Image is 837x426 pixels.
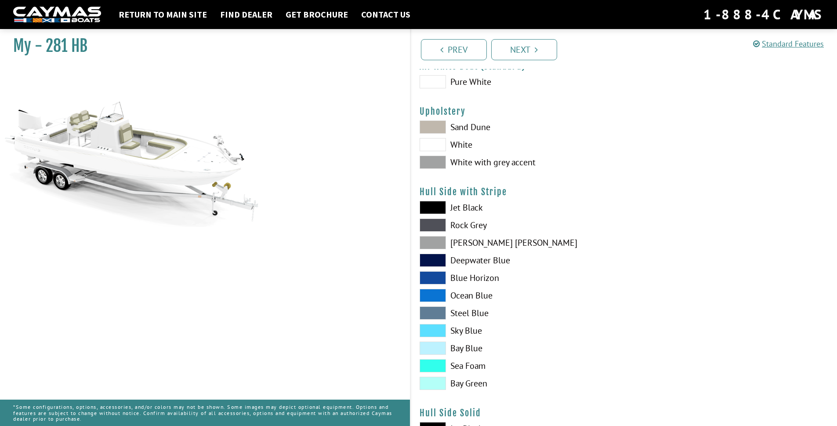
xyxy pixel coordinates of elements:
[281,9,352,20] a: Get Brochure
[357,9,415,20] a: Contact Us
[420,218,615,232] label: Rock Grey
[420,271,615,284] label: Blue Horizon
[421,39,487,60] a: Prev
[420,324,615,337] label: Sky Blue
[420,289,615,302] label: Ocean Blue
[420,201,615,214] label: Jet Black
[420,156,615,169] label: White with grey accent
[703,5,824,24] div: 1-888-4CAYMAS
[216,9,277,20] a: Find Dealer
[420,75,615,88] label: Pure White
[420,106,829,117] h4: Upholstery
[13,36,388,56] h1: My - 281 HB
[13,7,101,23] img: white-logo-c9c8dbefe5ff5ceceb0f0178aa75bf4bb51f6bca0971e226c86eb53dfe498488.png
[13,400,397,426] p: *Some configurations, options, accessories, and/or colors may not be shown. Some images may depic...
[420,377,615,390] label: Bay Green
[420,236,615,249] label: [PERSON_NAME] [PERSON_NAME]
[420,186,829,197] h4: Hull Side with Stripe
[420,306,615,320] label: Steel Blue
[420,359,615,372] label: Sea Foam
[420,254,615,267] label: Deepwater Blue
[491,39,557,60] a: Next
[753,39,824,49] a: Standard Features
[420,342,615,355] label: Bay Blue
[420,120,615,134] label: Sand Dune
[420,138,615,151] label: White
[420,408,829,419] h4: Hull Side Solid
[114,9,211,20] a: Return to main site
